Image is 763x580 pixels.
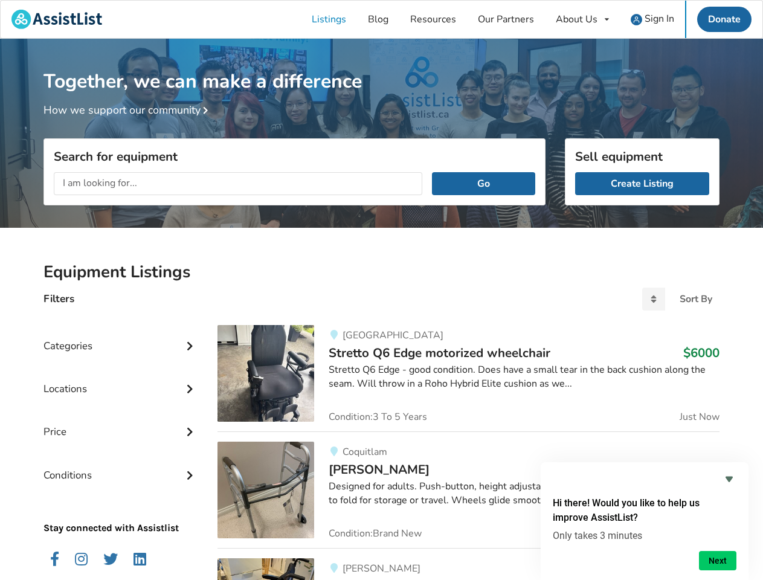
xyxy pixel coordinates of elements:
[43,445,198,488] div: Conditions
[357,1,399,38] a: Blog
[645,12,674,25] span: Sign In
[631,14,642,25] img: user icon
[553,530,736,541] p: Only takes 3 minutes
[575,172,709,195] a: Create Listing
[329,529,422,538] span: Condition: Brand New
[329,363,720,391] div: Stretto Q6 Edge - good condition. Does have a small tear in the back cushion along the seam. Will...
[467,1,545,38] a: Our Partners
[43,315,198,358] div: Categories
[699,551,736,570] button: Next question
[43,292,74,306] h4: Filters
[329,461,430,478] span: [PERSON_NAME]
[54,172,422,195] input: I am looking for...
[329,412,427,422] span: Condition: 3 To 5 Years
[217,442,314,538] img: mobility-walker
[343,562,420,575] span: [PERSON_NAME]
[556,14,597,24] div: About Us
[683,345,720,361] h3: $6000
[698,462,720,477] h3: $60
[43,262,720,283] h2: Equipment Listings
[11,10,102,29] img: assistlist-logo
[697,7,752,32] a: Donate
[43,488,198,535] p: Stay connected with Assistlist
[620,1,685,38] a: user icon Sign In
[217,325,720,431] a: mobility-stretto q6 edge motorized wheelchair[GEOGRAPHIC_DATA]Stretto Q6 Edge motorized wheelchai...
[680,294,712,304] div: Sort By
[329,344,550,361] span: Stretto Q6 Edge motorized wheelchair
[217,325,314,422] img: mobility-stretto q6 edge motorized wheelchair
[343,329,443,342] span: [GEOGRAPHIC_DATA]
[43,103,213,117] a: How we support our community
[680,412,720,422] span: Just Now
[43,39,720,94] h1: Together, we can make a difference
[432,172,535,195] button: Go
[43,358,198,401] div: Locations
[217,431,720,548] a: mobility-walkerCoquitlam[PERSON_NAME]$60Designed for adults. Push-button, height adjustable. 2 bu...
[301,1,357,38] a: Listings
[329,480,720,507] div: Designed for adults. Push-button, height adjustable. 2 button mechanism makes it easy to fold for...
[553,472,736,570] div: Hi there! Would you like to help us improve AssistList?
[43,401,198,444] div: Price
[553,496,736,525] h2: Hi there! Would you like to help us improve AssistList?
[722,472,736,486] button: Hide survey
[54,149,535,164] h3: Search for equipment
[343,445,387,459] span: Coquitlam
[399,1,467,38] a: Resources
[575,149,709,164] h3: Sell equipment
